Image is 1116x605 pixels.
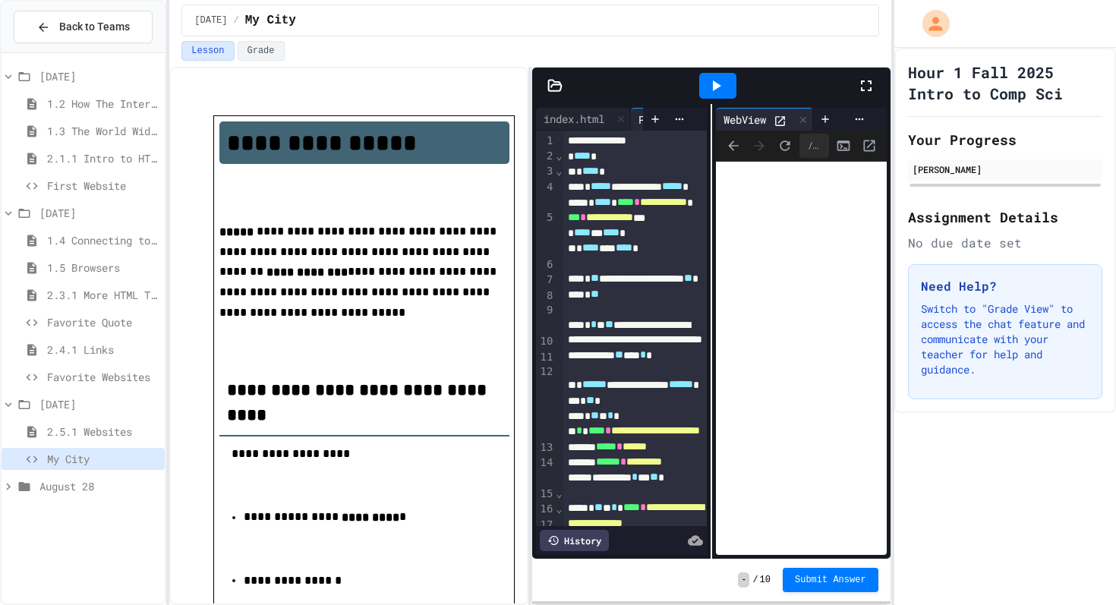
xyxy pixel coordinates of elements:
div: 11 [536,350,555,365]
span: First Website [47,178,159,194]
div: WebView [716,108,813,131]
span: 1.5 Browsers [47,260,159,276]
div: [PERSON_NAME] [913,162,1098,176]
div: 15 [536,487,555,502]
span: [DATE] [39,205,159,221]
span: 2.1.1 Intro to HTML [47,150,159,166]
button: Refresh [774,134,796,157]
span: Fold line [555,503,563,515]
span: Back [722,134,745,157]
div: index.html [536,108,631,131]
div: 2 [536,149,555,164]
div: 6 [536,257,555,273]
span: / [234,14,239,27]
span: Submit Answer [795,574,866,586]
button: Grade [238,41,285,61]
span: 1.2 How The Internet Works [47,96,159,112]
h2: Assignment Details [908,206,1102,228]
h1: Hour 1 Fall 2025 Intro to Comp Sci [908,61,1102,104]
div: 8 [536,288,555,304]
span: Fold line [555,150,563,162]
span: 10 [760,574,771,586]
span: Favorite Quote [47,314,159,330]
span: My City [47,451,159,467]
span: My City [245,11,296,30]
span: 2.5.1 Websites [47,424,159,440]
span: Fold line [555,165,563,177]
span: 2.3.1 More HTML Tags [47,287,159,303]
div: Page2.html [631,112,707,128]
div: 13 [536,440,555,455]
span: [DATE] [39,396,159,412]
span: Fold line [555,487,563,499]
button: Open in new tab [858,134,881,157]
button: Lesson [181,41,234,61]
div: 17 [536,518,555,564]
div: 4 [536,180,555,211]
div: /Page2.html [799,134,829,158]
span: 1.3 The World Wide Web [47,123,159,139]
button: Console [832,134,855,157]
div: 1 [536,134,555,149]
div: WebView [716,112,774,128]
p: Switch to "Grade View" to access the chat feature and communicate with your teacher for help and ... [921,301,1089,377]
span: - [738,572,749,588]
div: No due date set [908,234,1102,252]
h3: Need Help? [921,277,1089,295]
span: [DATE] [39,68,159,84]
div: 10 [536,334,555,349]
div: 7 [536,273,555,288]
div: History [540,530,609,551]
span: [DATE] [194,14,227,27]
button: Back to Teams [14,11,153,43]
span: Forward [748,134,771,157]
div: My Account [906,6,954,41]
div: 16 [536,502,555,517]
div: 3 [536,164,555,179]
div: 12 [536,364,555,440]
div: index.html [536,111,612,127]
div: 9 [536,303,555,334]
span: August 28 [39,478,159,494]
div: Page2.html [631,108,726,131]
span: Favorite Websites [47,369,159,385]
span: 2.4.1 Links [47,342,159,358]
span: / [752,574,758,586]
span: Back to Teams [59,19,130,35]
button: Submit Answer [783,568,878,592]
div: 5 [536,210,555,257]
span: 1.4 Connecting to a Website [47,232,159,248]
iframe: Web Preview [716,162,887,556]
h2: Your Progress [908,129,1102,150]
div: 14 [536,455,555,487]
